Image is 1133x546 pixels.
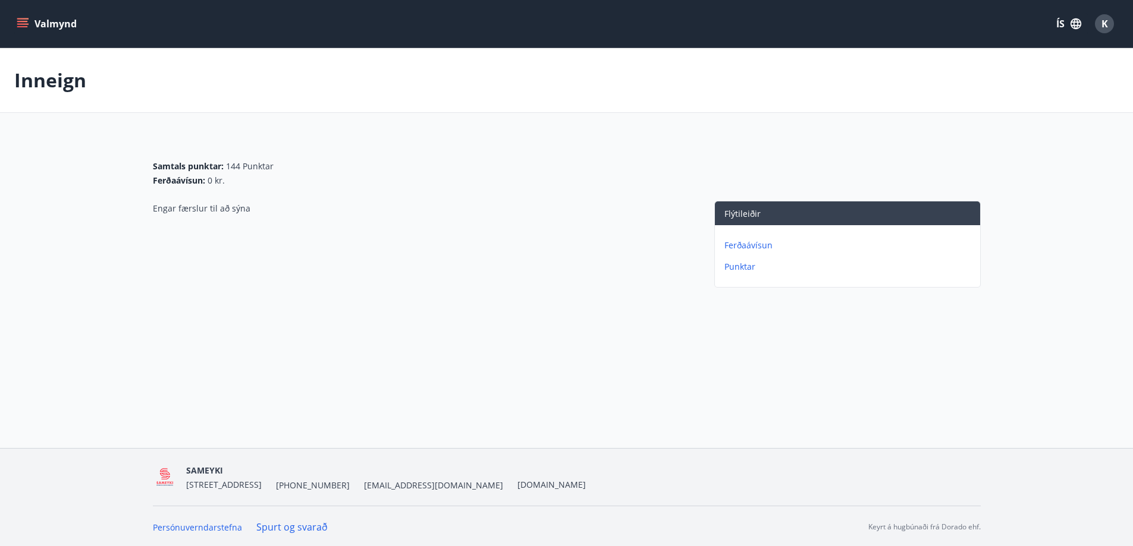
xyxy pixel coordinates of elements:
[208,175,225,187] span: 0 kr.
[276,479,350,491] span: [PHONE_NUMBER]
[153,522,242,533] a: Persónuverndarstefna
[517,479,586,490] a: [DOMAIN_NAME]
[724,239,975,251] p: Ferðaávísun
[153,465,177,490] img: 5QO2FORUuMeaEQbdwbcTl28EtwdGrpJ2a0ZOehIg.png
[1090,10,1119,38] button: K
[724,261,975,273] p: Punktar
[186,479,262,490] span: [STREET_ADDRESS]
[226,160,274,172] span: 144 Punktar
[153,160,224,172] span: Samtals punktar :
[1050,13,1088,34] button: ÍS
[186,465,223,476] span: SAMEYKI
[153,175,205,187] span: Ferðaávísun :
[14,13,81,34] button: menu
[364,479,503,491] span: [EMAIL_ADDRESS][DOMAIN_NAME]
[153,203,250,214] span: Engar færslur til að sýna
[868,522,981,532] p: Keyrt á hugbúnaði frá Dorado ehf.
[1101,17,1108,30] span: K
[724,208,761,219] span: Flýtileiðir
[256,520,328,534] a: Spurt og svarað
[14,67,86,93] p: Inneign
